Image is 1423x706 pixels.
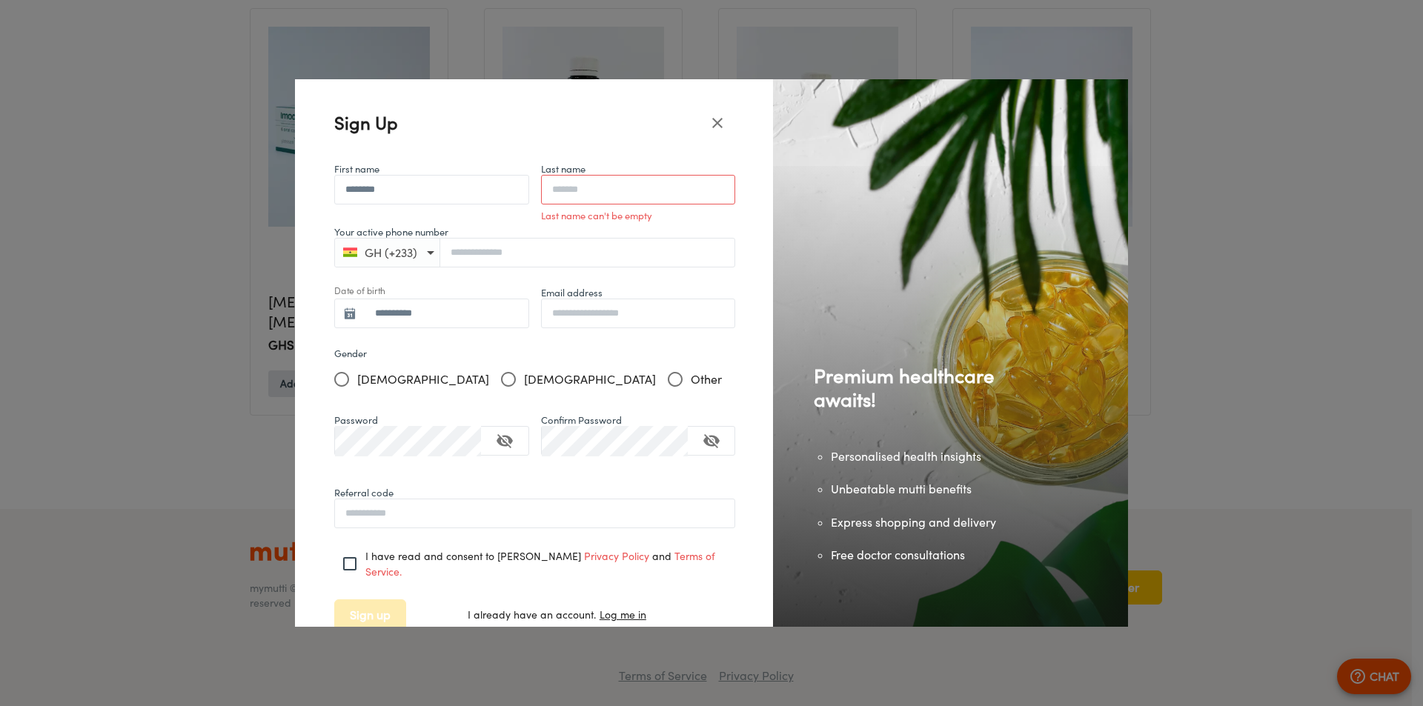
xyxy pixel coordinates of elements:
label: Last name [541,161,586,176]
a: Privacy Policy [584,550,649,562]
span: Other [691,370,722,388]
li: Free doctor consultations [831,547,1021,564]
button: toggle password visibility [487,423,523,459]
li: Personalised health insights [831,448,1021,465]
button: toggle confirm password visibility [694,423,729,459]
div: I already have an account. [468,606,735,625]
span: [DEMOGRAPHIC_DATA] [524,370,656,388]
label: Your active phone number [334,224,448,239]
label: Date of birth [334,287,385,296]
label: Confirm Password [541,413,622,427]
span: [DEMOGRAPHIC_DATA] [357,370,489,388]
p: Premium healthcare awaits! [814,364,1021,411]
li: Unbeatable mutti benefits [831,481,1021,498]
label: Gender [334,346,735,361]
p: I have read and consent to [PERSON_NAME] and [365,548,735,579]
li: Express shopping and delivery [831,514,1021,531]
label: Email address [541,285,603,300]
label: Referral code [334,485,394,500]
div: gender [334,364,735,395]
p: Last name can't be empty [541,207,736,224]
button: Log me in [599,606,646,625]
img: Calender [344,307,356,319]
button: change date [335,299,365,328]
label: First name [334,161,379,176]
button: GH (+233) [337,242,434,263]
p: Sign Up [334,110,700,136]
button: close [700,105,735,141]
label: Password [334,413,378,427]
